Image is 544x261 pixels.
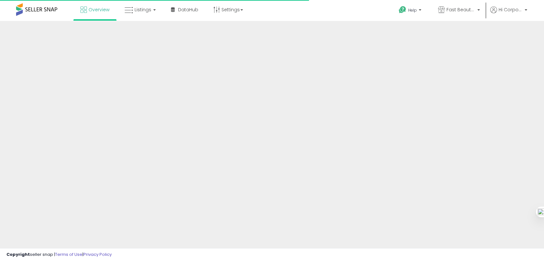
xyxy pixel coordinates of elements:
span: Fast Beauty ([GEOGRAPHIC_DATA]) [446,6,475,13]
span: Listings [135,6,151,13]
a: Terms of Use [55,251,82,257]
i: Get Help [399,6,407,14]
span: DataHub [178,6,198,13]
a: Privacy Policy [83,251,112,257]
a: Help [394,1,428,21]
strong: Copyright [6,251,30,257]
span: Overview [89,6,109,13]
a: Hi Corporate [490,6,527,21]
span: Help [408,7,417,13]
span: Hi Corporate [499,6,523,13]
div: seller snap | | [6,252,112,258]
